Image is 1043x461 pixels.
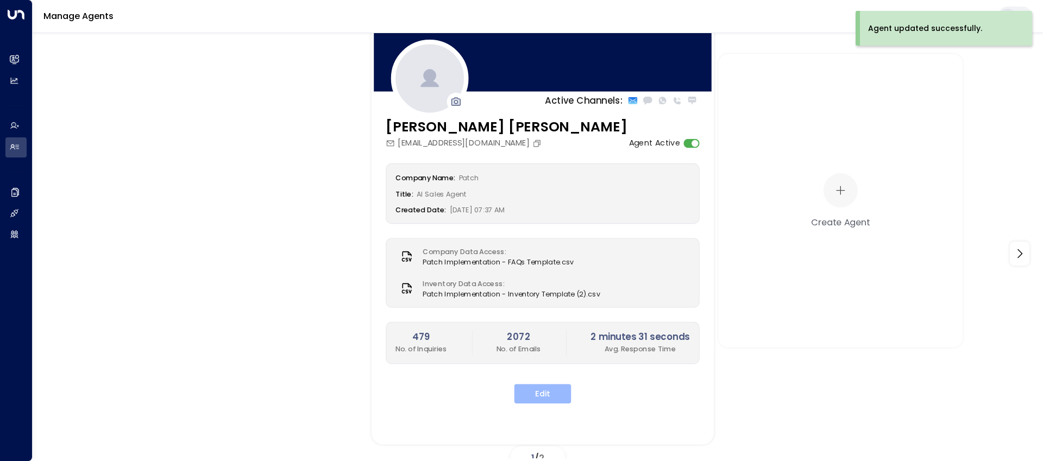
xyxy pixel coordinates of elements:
[386,117,627,137] h3: [PERSON_NAME] [PERSON_NAME]
[545,94,623,108] p: Active Channels:
[395,344,447,355] p: No. of Inquiries
[423,247,569,257] label: Company Data Access:
[423,257,574,267] span: Patch Implementation - FAQs Template.csv
[395,173,455,183] label: Company Name:
[423,279,595,289] label: Inventory Data Access:
[395,205,446,215] label: Created Date:
[417,189,466,199] span: AI Sales Agent
[532,138,544,148] button: Copy
[386,137,627,149] div: [EMAIL_ADDRESS][DOMAIN_NAME]
[395,189,413,199] label: Title:
[811,215,870,228] div: Create Agent
[423,289,601,299] span: Patch Implementation - Inventory Template (2).csv
[459,173,479,183] span: Patch
[497,344,541,355] p: No. of Emails
[590,331,690,344] h2: 2 minutes 31 seconds
[450,205,505,215] span: [DATE] 07:37 AM
[497,331,541,344] h2: 2072
[868,23,982,34] div: Agent updated successfully.
[629,137,681,149] label: Agent Active
[43,10,114,22] a: Manage Agents
[514,384,571,403] button: Edit
[395,331,447,344] h2: 479
[590,344,690,355] p: Avg. Response Time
